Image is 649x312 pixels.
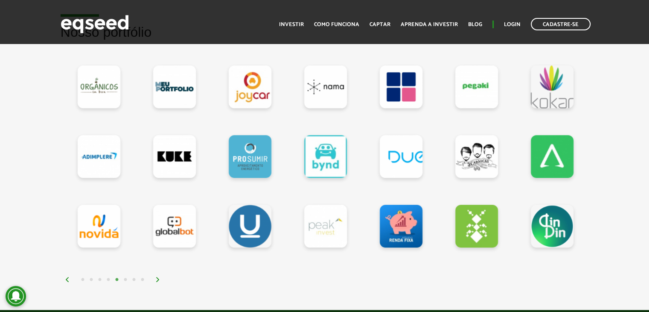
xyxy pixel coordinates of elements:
[380,65,422,108] a: Mutual
[229,65,271,108] a: Joycar
[304,135,347,178] a: Bynd
[153,205,196,247] a: Globalbot
[314,22,359,27] a: Como funciona
[121,276,130,284] button: 6 of 4
[279,22,304,27] a: Investir
[113,276,121,284] button: 5 of 4
[229,135,271,178] a: PROSUMIR
[61,13,129,35] img: EqSeed
[531,18,591,30] a: Cadastre-se
[304,65,347,108] a: Nama
[229,205,271,247] a: Ulend
[78,65,120,108] a: Orgânicos in Box
[153,65,196,108] a: MeuPortfolio
[468,22,482,27] a: Blog
[87,276,96,284] button: 2 of 4
[401,22,458,27] a: Aprenda a investir
[380,205,422,247] a: App Renda Fixa
[455,65,498,108] a: Pegaki
[78,135,120,178] a: Adimplere
[79,276,87,284] button: 1 of 4
[455,205,498,247] a: GreenAnt
[531,205,573,247] a: DinDin
[96,276,104,284] button: 3 of 4
[65,277,70,282] img: arrow%20left.svg
[531,135,573,178] a: Allugator
[130,276,138,284] button: 7 of 4
[304,205,347,247] a: Peak Invest
[153,135,196,178] a: Kuke
[78,205,120,247] a: Novidá
[380,135,422,178] a: Due Laser
[138,276,147,284] button: 8 of 4
[455,135,498,178] a: 3Cariocas
[370,22,390,27] a: Captar
[531,65,573,108] a: Kokar
[155,277,160,282] img: arrow%20right.svg
[504,22,521,27] a: Login
[104,276,113,284] button: 4 of 4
